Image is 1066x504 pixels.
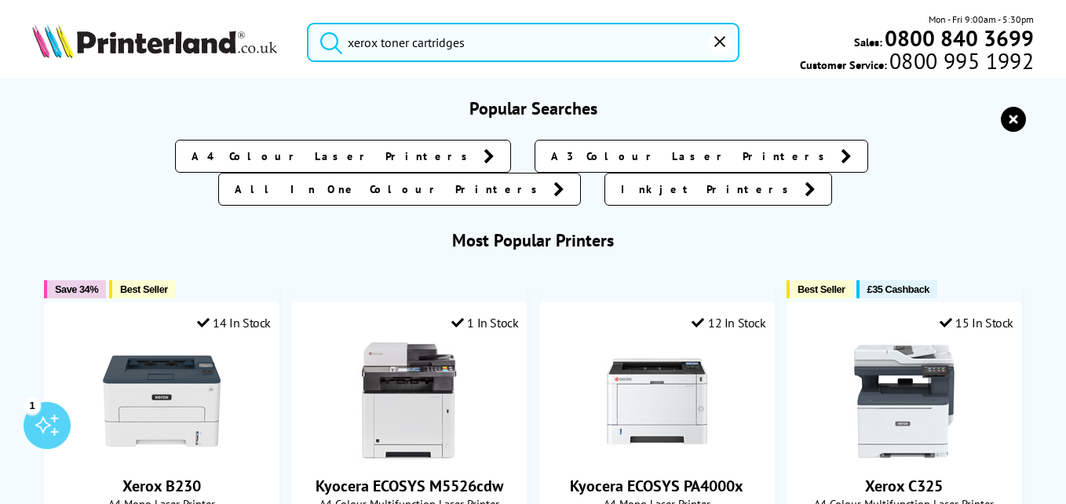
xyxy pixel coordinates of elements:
[887,53,1034,68] span: 0800 995 1992
[940,315,1013,331] div: 15 In Stock
[598,447,716,463] a: Kyocera ECOSYS PA4000x
[316,476,503,496] a: Kyocera ECOSYS M5526cdw
[692,315,765,331] div: 12 In Stock
[929,12,1034,27] span: Mon - Fri 9:00am - 5:30pm
[798,283,845,295] span: Best Seller
[197,315,271,331] div: 14 In Stock
[103,342,221,460] img: Xerox B230
[551,148,833,164] span: A3 Colour Laser Printers
[800,53,1034,72] span: Customer Service:
[32,24,277,58] img: Printerland Logo
[307,23,739,62] input: S
[604,173,832,206] a: Inkjet Printers
[175,140,511,173] a: A4 Colour Laser Printers
[120,283,168,295] span: Best Seller
[856,280,937,298] button: £35 Cashback
[32,97,1035,119] h3: Popular Searches
[598,342,716,460] img: Kyocera ECOSYS PA4000x
[350,447,468,463] a: Kyocera ECOSYS M5526cdw
[865,476,943,496] a: Xerox C325
[451,315,519,331] div: 1 In Stock
[32,24,287,61] a: Printerland Logo
[24,396,41,414] div: 1
[621,181,797,197] span: Inkjet Printers
[235,181,546,197] span: All In One Colour Printers
[192,148,476,164] span: A4 Colour Laser Printers
[535,140,868,173] a: A3 Colour Laser Printers
[854,35,882,49] span: Sales:
[55,283,98,295] span: Save 34%
[103,447,221,463] a: Xerox B230
[882,31,1034,46] a: 0800 840 3699
[32,229,1035,251] h3: Most Popular Printers
[570,476,743,496] a: Kyocera ECOSYS PA4000x
[109,280,176,298] button: Best Seller
[787,280,853,298] button: Best Seller
[350,342,468,460] img: Kyocera ECOSYS M5526cdw
[845,342,963,460] img: Xerox C325
[885,24,1034,53] b: 0800 840 3699
[218,173,581,206] a: All In One Colour Printers
[867,283,929,295] span: £35 Cashback
[122,476,201,496] a: Xerox B230
[845,447,963,463] a: Xerox C325
[44,280,106,298] button: Save 34%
